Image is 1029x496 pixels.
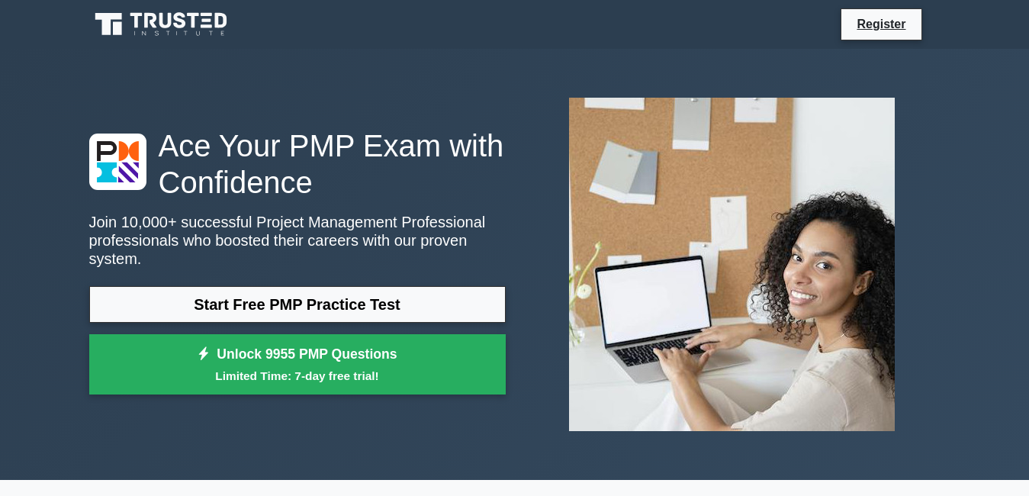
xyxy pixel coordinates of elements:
[89,213,506,268] p: Join 10,000+ successful Project Management Professional professionals who boosted their careers w...
[89,127,506,201] h1: Ace Your PMP Exam with Confidence
[847,14,915,34] a: Register
[108,367,487,385] small: Limited Time: 7-day free trial!
[89,286,506,323] a: Start Free PMP Practice Test
[89,334,506,395] a: Unlock 9955 PMP QuestionsLimited Time: 7-day free trial!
